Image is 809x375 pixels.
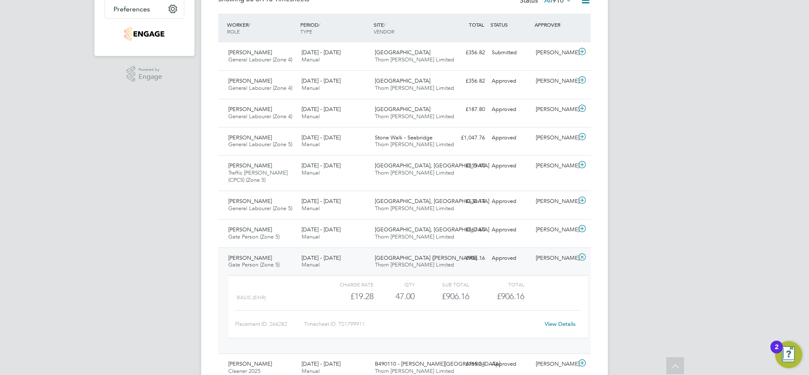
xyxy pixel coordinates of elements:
[228,113,292,120] span: General Labourer (Zone 4)
[775,347,779,358] div: 2
[371,17,445,39] div: SITE
[302,77,341,84] span: [DATE] - [DATE]
[300,28,312,35] span: TYPE
[532,46,576,60] div: [PERSON_NAME]
[302,141,320,148] span: Manual
[444,223,488,237] div: £867.60
[375,254,482,261] span: [GEOGRAPHIC_DATA] ([PERSON_NAME]…
[488,357,532,371] div: Approved
[497,291,524,301] span: £906.16
[228,141,292,148] span: General Labourer (Zone 5)
[375,261,454,268] span: Thorn [PERSON_NAME] Limited
[228,162,272,169] span: [PERSON_NAME]
[444,74,488,88] div: £356.82
[302,56,320,63] span: Manual
[532,17,576,32] div: APPROVER
[228,169,288,183] span: Traffic [PERSON_NAME] (CPCS) (Zone 5)
[532,159,576,173] div: [PERSON_NAME]
[302,169,320,176] span: Manual
[237,294,266,300] span: Basic (£/HR)
[488,159,532,173] div: Approved
[532,194,576,208] div: [PERSON_NAME]
[319,279,374,289] div: Charge rate
[374,289,415,303] div: 47.00
[488,131,532,145] div: Approved
[532,74,576,88] div: [PERSON_NAME]
[375,113,454,120] span: Thorn [PERSON_NAME] Limited
[228,261,280,268] span: Gate Person (Zone 5)
[249,21,250,28] span: /
[375,233,454,240] span: Thorn [PERSON_NAME] Limited
[302,49,341,56] span: [DATE] - [DATE]
[228,134,272,141] span: [PERSON_NAME]
[415,279,469,289] div: Sub Total
[444,131,488,145] div: £1,047.76
[302,84,320,92] span: Manual
[228,367,260,375] span: Cleaner 2025
[319,21,320,28] span: /
[304,317,539,331] div: Timesheet ID: TS1799911
[228,77,272,84] span: [PERSON_NAME]
[375,169,454,176] span: Thorn [PERSON_NAME] Limited
[444,103,488,117] div: £187.80
[775,341,802,368] button: Open Resource Center, 2 new notifications
[302,360,341,367] span: [DATE] - [DATE]
[375,134,432,141] span: Stone Walk - Seabridge
[375,360,500,367] span: B490110 - [PERSON_NAME][GEOGRAPHIC_DATA]
[298,17,371,39] div: PERIOD
[228,226,272,233] span: [PERSON_NAME]
[139,73,162,81] span: Engage
[375,77,430,84] span: [GEOGRAPHIC_DATA]
[228,360,272,367] span: [PERSON_NAME]
[375,49,430,56] span: [GEOGRAPHIC_DATA]
[227,28,240,35] span: ROLE
[228,233,280,240] span: Gate Person (Zone 5)
[228,56,292,63] span: General Labourer (Zone 4)
[374,279,415,289] div: QTY
[415,289,469,303] div: £906.16
[127,66,163,82] a: Powered byEngage
[488,103,532,117] div: Approved
[375,197,489,205] span: [GEOGRAPHIC_DATA], [GEOGRAPHIC_DATA]
[375,84,454,92] span: Thorn [PERSON_NAME] Limited
[488,223,532,237] div: Approved
[302,261,320,268] span: Manual
[444,357,488,371] div: £165.84
[488,46,532,60] div: Submitted
[532,103,576,117] div: [PERSON_NAME]
[302,162,341,169] span: [DATE] - [DATE]
[488,17,532,32] div: STATUS
[444,251,488,265] div: £906.16
[532,357,576,371] div: [PERSON_NAME]
[302,197,341,205] span: [DATE] - [DATE]
[375,162,489,169] span: [GEOGRAPHIC_DATA], [GEOGRAPHIC_DATA]
[228,254,272,261] span: [PERSON_NAME]
[444,194,488,208] div: £636.14
[114,5,150,13] span: Preferences
[302,226,341,233] span: [DATE] - [DATE]
[375,367,454,375] span: Thorn [PERSON_NAME] Limited
[139,66,162,73] span: Powered by
[302,113,320,120] span: Manual
[384,21,385,28] span: /
[532,223,576,237] div: [PERSON_NAME]
[225,17,298,39] div: WORKER
[375,141,454,148] span: Thorn [PERSON_NAME] Limited
[444,159,488,173] div: £819.40
[545,320,576,328] a: View Details
[235,317,304,331] div: Placement ID: 264282
[302,134,341,141] span: [DATE] - [DATE]
[125,27,164,41] img: thornbaker-logo-retina.png
[228,106,272,113] span: [PERSON_NAME]
[302,205,320,212] span: Manual
[532,251,576,265] div: [PERSON_NAME]
[374,28,394,35] span: VENDOR
[469,21,484,28] span: TOTAL
[105,27,184,41] a: Go to home page
[375,205,454,212] span: Thorn [PERSON_NAME] Limited
[302,367,320,375] span: Manual
[469,279,524,289] div: Total
[375,226,489,233] span: [GEOGRAPHIC_DATA], [GEOGRAPHIC_DATA]
[302,106,341,113] span: [DATE] - [DATE]
[444,46,488,60] div: £356.82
